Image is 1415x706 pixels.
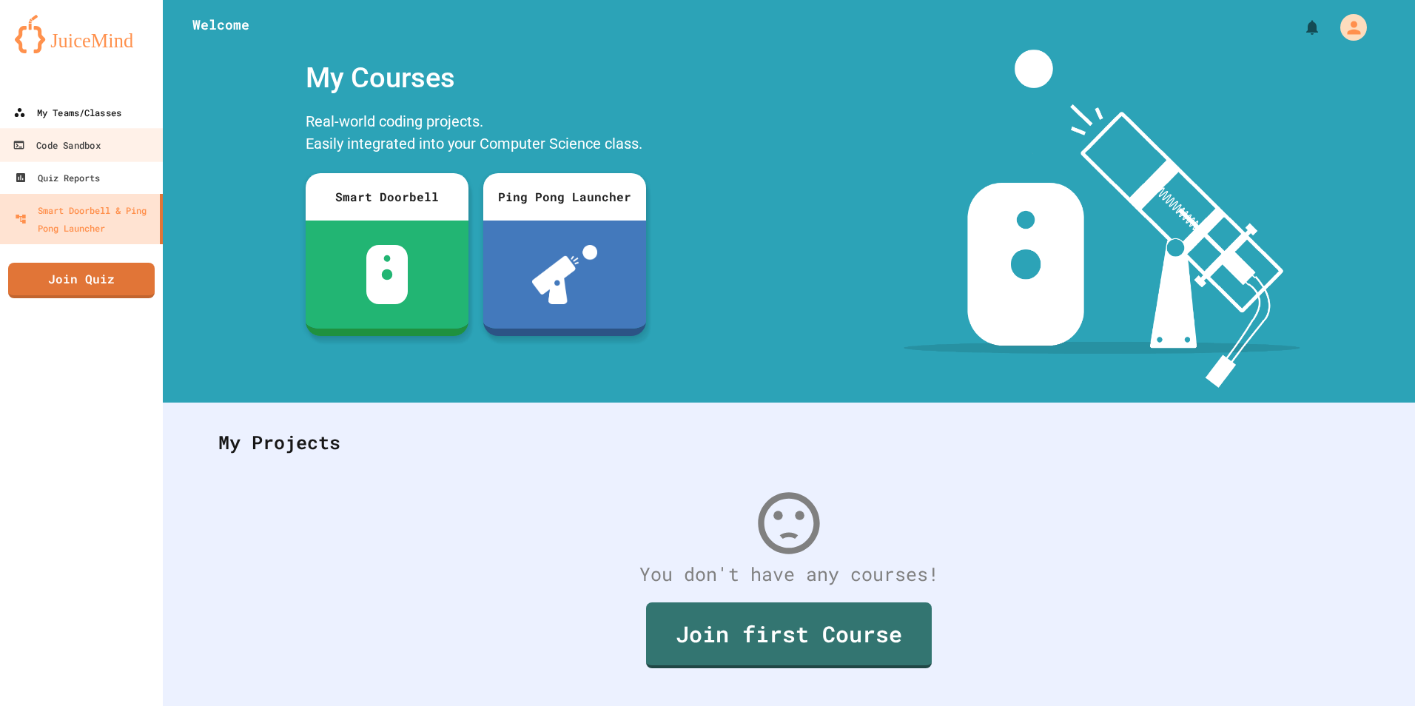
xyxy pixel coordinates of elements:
[15,201,154,237] div: Smart Doorbell & Ping Pong Launcher
[298,50,653,107] div: My Courses
[483,173,646,221] div: Ping Pong Launcher
[1276,15,1325,40] div: My Notifications
[204,414,1374,471] div: My Projects
[306,173,468,221] div: Smart Doorbell
[366,245,409,304] img: sdb-white.svg
[204,560,1374,588] div: You don't have any courses!
[15,15,148,53] img: logo-orange.svg
[15,169,100,186] div: Quiz Reports
[532,245,598,304] img: ppl-with-ball.png
[13,136,100,155] div: Code Sandbox
[13,104,121,121] div: My Teams/Classes
[298,107,653,162] div: Real-world coding projects. Easily integrated into your Computer Science class.
[904,50,1300,388] img: banner-image-my-projects.png
[8,263,155,298] a: Join Quiz
[646,602,932,668] a: Join first Course
[1325,10,1371,44] div: My Account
